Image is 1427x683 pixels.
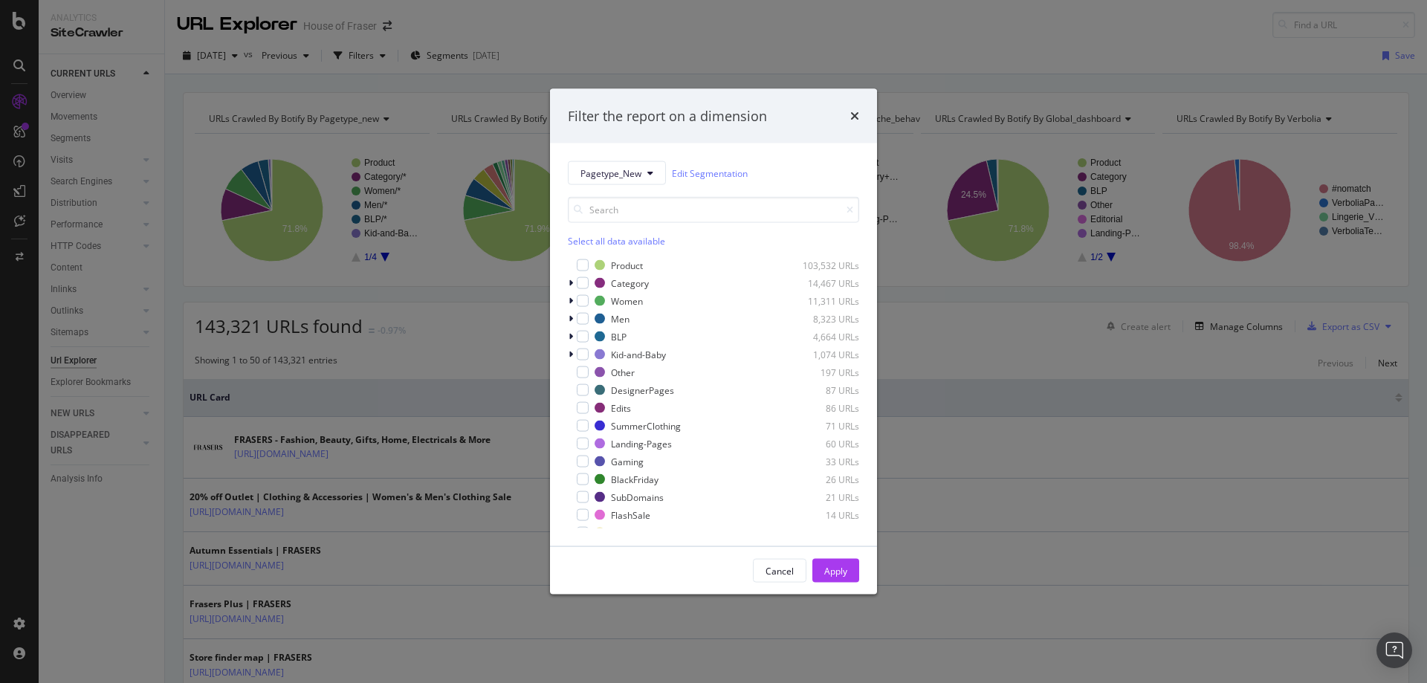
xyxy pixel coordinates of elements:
div: 103,532 URLs [786,259,859,271]
div: Open Intercom Messenger [1376,632,1412,668]
div: Stores [611,526,638,539]
div: modal [550,88,877,595]
div: BLP [611,330,627,343]
div: times [850,106,859,126]
span: Pagetype_New [580,166,641,179]
button: Pagetype_New [568,161,666,185]
div: SubDomains [611,491,664,503]
div: Filter the report on a dimension [568,106,767,126]
div: Gaming [611,455,644,467]
div: Edits [611,401,631,414]
div: 1,074 URLs [786,348,859,360]
div: Select all data available [568,235,859,247]
input: Search [568,197,859,223]
div: Apply [824,564,847,577]
div: Kid-and-Baby [611,348,666,360]
button: Apply [812,559,859,583]
div: DesignerPages [611,383,674,396]
div: 33 URLs [786,455,859,467]
div: SummerClothing [611,419,681,432]
div: Product [611,259,643,271]
div: 71 URLs [786,419,859,432]
div: FlashSale [611,508,650,521]
div: 86 URLs [786,401,859,414]
div: Landing-Pages [611,437,672,450]
div: Men [611,312,630,325]
div: Other [611,366,635,378]
div: 4,664 URLs [786,330,859,343]
div: Category [611,276,649,289]
div: 197 URLs [786,366,859,378]
div: Women [611,294,643,307]
a: Edit Segmentation [672,165,748,181]
button: Cancel [753,559,806,583]
div: 60 URLs [786,437,859,450]
div: 11,311 URLs [786,294,859,307]
div: 87 URLs [786,383,859,396]
div: 26 URLs [786,473,859,485]
div: 8,323 URLs [786,312,859,325]
div: 14,467 URLs [786,276,859,289]
div: 14 URLs [786,508,859,521]
div: Cancel [766,564,794,577]
div: BlackFriday [611,473,659,485]
div: 21 URLs [786,491,859,503]
div: 10 URLs [786,526,859,539]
